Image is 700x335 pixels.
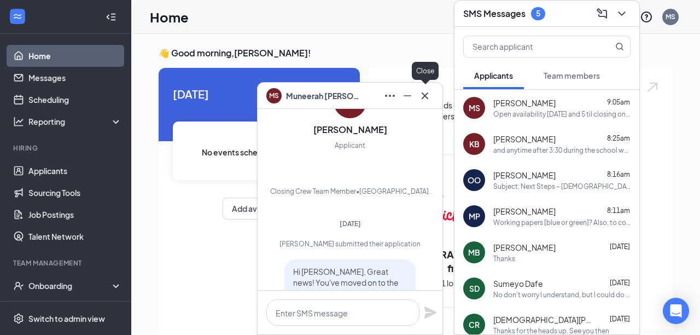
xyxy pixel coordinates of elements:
[286,90,363,102] span: Muneerah [PERSON_NAME]
[593,5,611,22] button: ComposeMessage
[469,211,480,222] div: MP
[493,314,592,325] span: [DEMOGRAPHIC_DATA][PERSON_NAME]
[469,283,480,294] div: SD
[493,206,556,217] span: [PERSON_NAME]
[106,11,116,22] svg: Collapse
[13,258,120,268] div: Team Management
[468,175,481,186] div: OO
[173,85,346,102] span: [DATE]
[28,280,113,291] div: Onboarding
[610,242,630,251] span: [DATE]
[412,62,439,80] div: Close
[610,279,630,287] span: [DATE]
[424,306,437,319] svg: Plane
[645,81,660,94] img: open.6027fd2a22e1237b5b06.svg
[28,45,122,67] a: Home
[340,220,361,228] span: [DATE]
[12,11,23,22] svg: WorkstreamLogo
[493,218,631,227] div: Working papers [blue or green]? Also, to confirm, you want to work at [DEMOGRAPHIC_DATA] fli-a? Y...
[615,7,628,20] svg: ChevronDown
[493,170,556,181] span: [PERSON_NAME]
[474,71,513,80] span: Applicants
[13,143,120,153] div: Hiring
[663,298,689,324] div: Open Intercom Messenger
[544,71,600,80] span: Team members
[463,8,526,20] h3: SMS Messages
[401,89,414,102] svg: Minimize
[613,5,631,22] button: ChevronDown
[202,146,317,158] span: No events scheduled for [DATE] .
[607,170,630,178] span: 8:16am
[28,297,122,319] a: Team
[493,278,543,289] span: Sumeyo Dafe
[399,87,416,105] button: Minimize
[596,7,609,20] svg: ComposeMessage
[418,89,431,102] svg: Cross
[493,242,556,253] span: [PERSON_NAME]
[607,98,630,106] span: 9:05am
[270,186,430,197] div: Closing Crew Team Member • [GEOGRAPHIC_DATA].
[28,182,122,204] a: Sourcing Tools
[493,254,515,263] div: Thanks
[28,116,122,127] div: Reporting
[536,9,540,18] div: 5
[416,87,434,105] button: Cross
[267,239,433,249] div: [PERSON_NAME] submitted their application
[493,109,631,119] div: Open availability [DATE] and 5 til closing on weekdays
[493,182,631,191] div: Subject: Next Steps – [DEMOGRAPHIC_DATA]-fil-A Application Dear [PERSON_NAME]: Thank you for your...
[28,313,105,324] div: Switch to admin view
[28,226,122,247] a: Talent Network
[640,10,653,24] svg: QuestionInfo
[28,89,122,111] a: Scheduling
[223,198,296,220] button: Add availability
[607,206,630,215] span: 8:11am
[493,146,631,155] div: and anytime after 3:30 during the school week since i have school and for the weekends anytime i ...
[13,116,24,127] svg: Analysis
[335,140,365,151] div: Applicant
[493,134,556,145] span: [PERSON_NAME]
[469,319,480,330] div: CR
[13,280,24,291] svg: UserCheck
[469,102,480,113] div: MS
[468,247,480,258] div: MB
[464,36,593,57] input: Search applicant
[615,42,624,51] svg: MagnifyingGlass
[610,315,630,323] span: [DATE]
[493,97,556,108] span: [PERSON_NAME]
[382,81,660,100] h1: Brand
[28,67,122,89] a: Messages
[469,138,480,149] div: KB
[381,87,399,105] button: Ellipses
[607,134,630,142] span: 8:25am
[159,47,673,59] h3: 👋 Good morning, [PERSON_NAME] !
[28,160,122,182] a: Applicants
[493,290,631,299] div: No don't worry I understand, but I could do [DATE] morning 9
[13,313,24,324] svg: Settings
[150,8,189,26] h1: Home
[666,12,675,21] div: MS
[383,89,396,102] svg: Ellipses
[313,124,387,136] h3: [PERSON_NAME]
[28,204,122,226] a: Job Postings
